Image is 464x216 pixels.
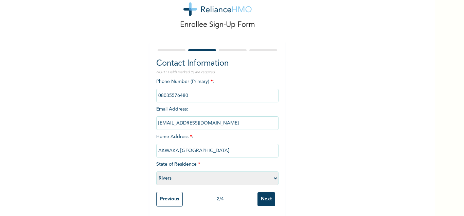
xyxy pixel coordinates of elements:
[156,89,279,102] input: Enter Primary Phone Number
[156,116,279,130] input: Enter email Address
[156,134,279,153] span: Home Address :
[180,19,255,31] p: Enrollee Sign-Up Form
[156,107,279,126] span: Email Address :
[183,196,257,203] div: 2 / 4
[156,192,183,206] input: Previous
[257,192,275,206] input: Next
[156,57,279,70] h2: Contact Information
[156,79,279,98] span: Phone Number (Primary) :
[183,2,252,16] img: logo
[156,144,279,157] input: Enter home address
[156,70,279,75] p: NOTE: Fields marked (*) are required
[156,162,279,181] span: State of Residence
